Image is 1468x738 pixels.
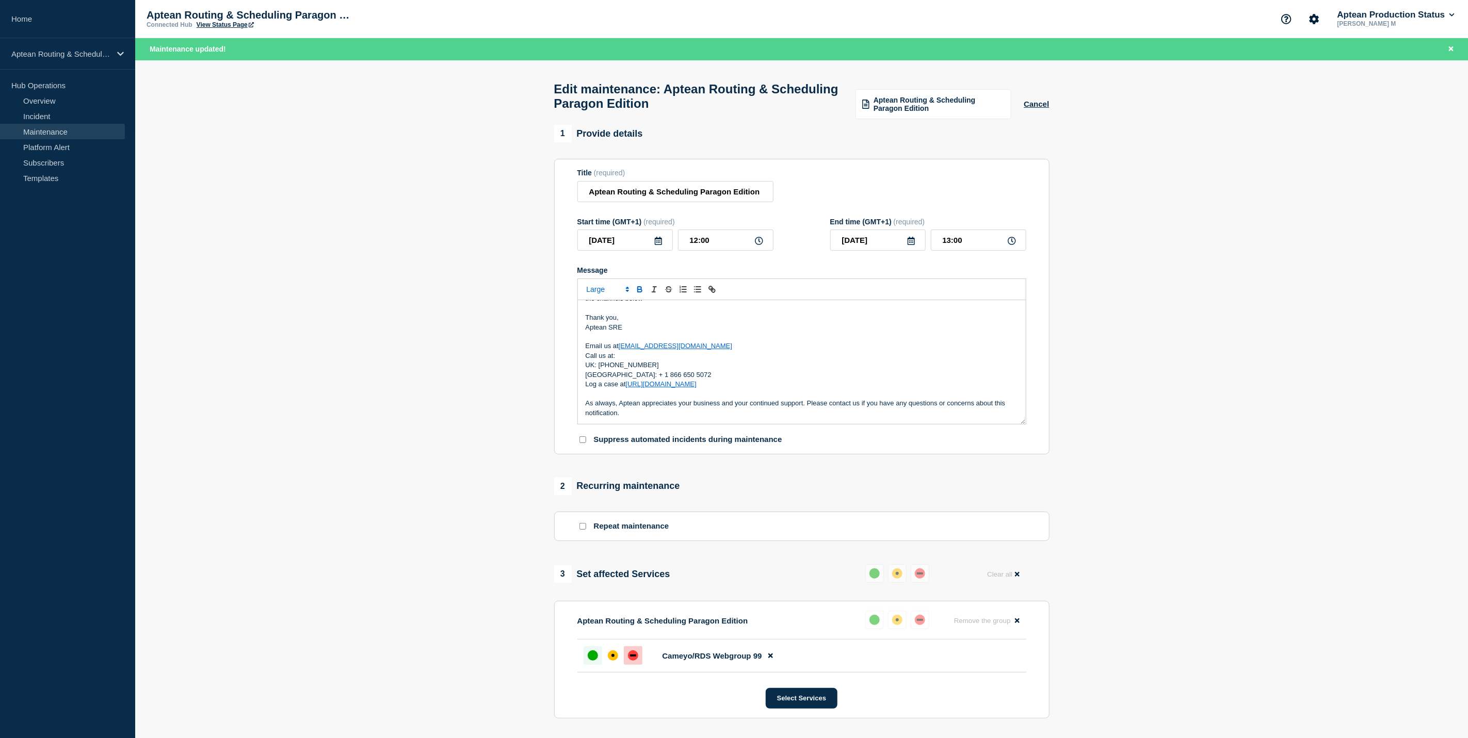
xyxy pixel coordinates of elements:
[888,564,907,583] button: affected
[915,568,925,579] div: down
[705,283,719,296] button: Toggle link
[676,283,690,296] button: Toggle ordered list
[586,341,1018,351] p: Email us at
[830,218,1026,226] div: End time (GMT+1)
[579,436,586,443] input: Suppress automated incidents during maintenance
[1335,20,1443,27] p: [PERSON_NAME] M
[150,45,226,53] span: Maintenance updated!
[981,564,1026,584] button: Clear all
[1445,43,1458,55] button: Close banner
[894,218,925,226] span: (required)
[911,564,929,583] button: down
[869,615,880,625] div: up
[554,125,643,142] div: Provide details
[578,300,1026,424] div: Message
[954,617,1011,625] span: Remove the group
[608,650,618,661] div: affected
[862,100,869,109] img: template icon
[663,651,762,660] span: Cameyo/RDS Webgroup 99
[643,218,675,226] span: (required)
[865,611,884,629] button: up
[586,351,1018,360] p: Call us at:
[577,169,773,177] div: Title
[628,650,638,661] div: down
[892,615,902,625] div: affected
[633,283,647,296] button: Toggle bold text
[554,125,572,142] span: 1
[579,523,586,530] input: Repeat maintenance
[766,688,837,709] button: Select Services
[1303,8,1325,30] button: Account settings
[911,611,929,629] button: down
[582,283,633,296] span: Font size
[626,380,697,388] a: [URL][DOMAIN_NAME]
[948,611,1026,631] button: Remove the group
[554,478,680,495] div: Recurring maintenance
[830,229,926,251] input: YYYY-MM-DD
[554,565,572,583] span: 3
[594,521,669,531] p: Repeat maintenance
[147,21,192,28] p: Connected Hub
[888,611,907,629] button: affected
[197,21,254,28] a: View Status Page
[869,568,880,579] div: up
[586,313,1018,322] p: Thank you,
[588,650,598,661] div: up
[11,50,110,58] p: Aptean Routing & Scheduling Paragon Edition
[577,229,673,251] input: YYYY-MM-DD
[1024,100,1049,108] button: Cancel
[931,229,1026,251] input: HH:MM
[915,615,925,625] div: down
[577,266,1026,274] div: Message
[147,9,353,21] p: Aptean Routing & Scheduling Paragon Edition
[647,283,662,296] button: Toggle italic text
[594,169,625,177] span: (required)
[1276,8,1297,30] button: Support
[586,399,1018,418] p: As always, Aptean appreciates your business and your continued support. Please contact us if you ...
[554,82,844,111] h1: Edit maintenance: Aptean Routing & Scheduling Paragon Edition
[619,342,732,350] a: [EMAIL_ADDRESS][DOMAIN_NAME]
[577,218,773,226] div: Start time (GMT+1)
[594,435,782,445] p: Suppress automated incidents during maintenance
[865,564,884,583] button: up
[554,478,572,495] span: 2
[577,181,773,202] input: Title
[874,96,1005,112] span: Aptean Routing & Scheduling Paragon Edition
[586,360,1018,370] p: UK: [PHONE_NUMBER]
[586,380,1018,389] p: Log a case at
[678,229,773,251] input: HH:MM
[690,283,705,296] button: Toggle bulleted list
[586,370,1018,380] p: [GEOGRAPHIC_DATA]: + 1 866 650 5072
[577,616,748,625] p: Aptean Routing & Scheduling Paragon Edition
[554,565,670,583] div: Set affected Services
[892,568,902,579] div: affected
[662,283,676,296] button: Toggle strikethrough text
[586,323,1018,332] p: Aptean SRE
[1335,10,1457,20] button: Aptean Production Status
